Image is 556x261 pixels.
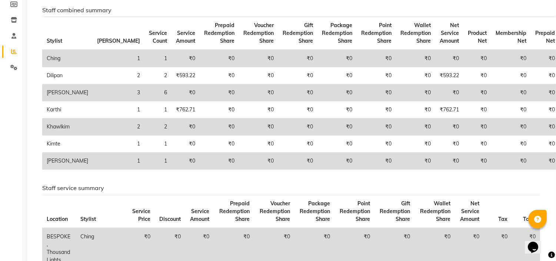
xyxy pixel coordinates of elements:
[491,101,531,118] td: ₹0
[435,50,463,67] td: ₹0
[317,136,357,153] td: ₹0
[239,136,278,153] td: ₹0
[239,50,278,67] td: ₹0
[42,118,93,136] td: Khawlkim
[278,118,317,136] td: ₹0
[278,101,317,118] td: ₹0
[172,118,200,136] td: ₹0
[317,118,357,136] td: ₹0
[357,67,396,84] td: ₹0
[396,153,435,170] td: ₹0
[239,118,278,136] td: ₹0
[200,118,239,136] td: ₹0
[176,30,195,44] span: Service Amount
[496,30,526,44] span: Membership Net
[200,84,239,101] td: ₹0
[463,101,491,118] td: ₹0
[420,200,450,222] span: Wallet Redemption Share
[93,118,144,136] td: 2
[317,101,357,118] td: ₹0
[535,30,555,44] span: Prepaid Net
[144,84,172,101] td: 6
[463,84,491,101] td: ₹0
[204,22,234,44] span: Prepaid Redemption Share
[491,153,531,170] td: ₹0
[491,50,531,67] td: ₹0
[93,136,144,153] td: 1
[278,84,317,101] td: ₹0
[278,67,317,84] td: ₹0
[523,216,536,222] span: Total
[317,67,357,84] td: ₹0
[172,153,200,170] td: ₹0
[172,136,200,153] td: ₹0
[42,67,93,84] td: Dilipan
[42,153,93,170] td: [PERSON_NAME]
[200,153,239,170] td: ₹0
[172,50,200,67] td: ₹0
[463,67,491,84] td: ₹0
[357,101,396,118] td: ₹0
[42,136,93,153] td: Kimte
[200,136,239,153] td: ₹0
[42,101,93,118] td: Karthi
[200,101,239,118] td: ₹0
[317,153,357,170] td: ₹0
[239,153,278,170] td: ₹0
[435,118,463,136] td: ₹0
[463,153,491,170] td: ₹0
[42,7,540,14] h6: Staff combined summary
[396,50,435,67] td: ₹0
[435,136,463,153] td: ₹0
[93,101,144,118] td: 1
[172,67,200,84] td: ₹593.22
[283,22,313,44] span: Gift Redemption Share
[396,101,435,118] td: ₹0
[380,200,410,222] span: Gift Redemption Share
[435,67,463,84] td: ₹593.22
[97,37,140,44] span: [PERSON_NAME]
[357,84,396,101] td: ₹0
[93,153,144,170] td: 1
[357,153,396,170] td: ₹0
[468,30,487,44] span: Product Net
[42,84,93,101] td: [PERSON_NAME]
[317,50,357,67] td: ₹0
[260,200,290,222] span: Voucher Redemption Share
[396,84,435,101] td: ₹0
[357,136,396,153] td: ₹0
[80,216,96,222] span: Stylist
[144,153,172,170] td: 1
[144,136,172,153] td: 1
[149,30,167,44] span: Service Count
[239,84,278,101] td: ₹0
[491,136,531,153] td: ₹0
[144,101,172,118] td: 1
[278,153,317,170] td: ₹0
[463,136,491,153] td: ₹0
[239,101,278,118] td: ₹0
[172,101,200,118] td: ₹762.71
[42,50,93,67] td: Ching
[361,22,392,44] span: Point Redemption Share
[498,216,507,222] span: Tax
[278,50,317,67] td: ₹0
[491,67,531,84] td: ₹0
[440,22,459,44] span: Net Service Amount
[463,118,491,136] td: ₹0
[47,37,62,44] span: Stylist
[357,118,396,136] td: ₹0
[396,67,435,84] td: ₹0
[159,216,181,222] span: Discount
[435,84,463,101] td: ₹0
[132,208,150,222] span: Service Price
[460,200,479,222] span: Net Service Amount
[435,153,463,170] td: ₹0
[200,50,239,67] td: ₹0
[340,200,370,222] span: Point Redemption Share
[300,200,330,222] span: Package Redemption Share
[144,67,172,84] td: 2
[93,67,144,84] td: 2
[396,118,435,136] td: ₹0
[144,118,172,136] td: 2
